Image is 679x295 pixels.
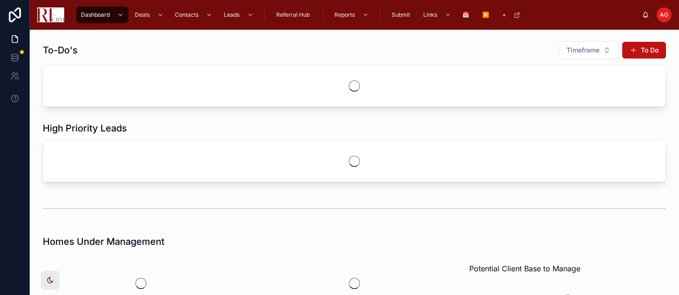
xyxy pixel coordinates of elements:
[392,11,410,19] span: Submit
[478,7,496,23] a: ▶️
[559,41,619,59] button: Select Button
[469,263,580,274] span: Potential Client Base to Manage
[387,7,417,23] a: Submit
[135,11,150,19] span: Deals
[458,7,476,23] a: 📅
[660,11,668,19] span: AO
[276,11,310,19] span: Referral Hub
[43,235,165,248] h1: Homes Under Management
[423,11,437,19] span: Links
[76,7,128,23] a: Dashboard
[419,7,456,23] a: Links
[462,11,469,19] span: 📅
[622,42,666,59] button: To Do
[334,11,355,19] span: Reports
[498,7,525,23] a: +
[43,44,78,57] h1: To-Do's
[72,5,642,25] div: scrollable content
[175,11,199,19] span: Contacts
[224,11,240,19] span: Leads
[272,7,316,23] a: Referral Hub
[330,7,373,23] a: Reports
[482,11,489,19] span: ▶️
[43,122,127,135] h1: High Priority Leads
[502,11,506,19] span: +
[170,7,217,23] a: Contacts
[81,11,110,19] span: Dashboard
[566,46,599,55] span: Timeframe
[37,7,64,22] img: App logo
[219,7,258,23] a: Leads
[130,7,168,23] a: Deals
